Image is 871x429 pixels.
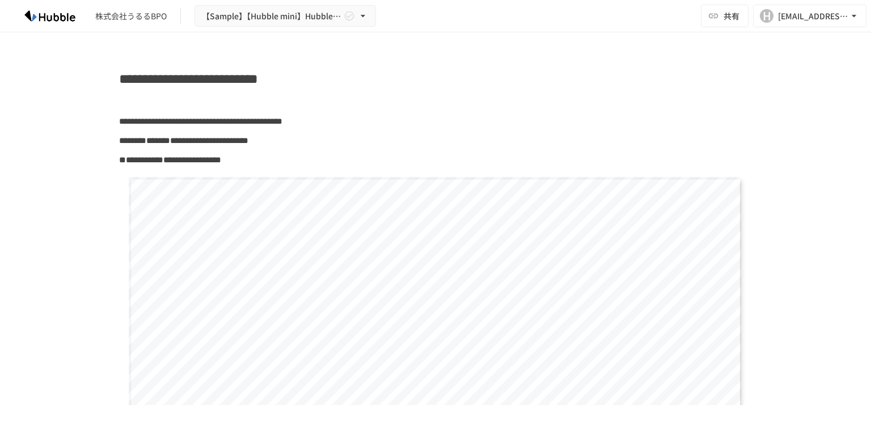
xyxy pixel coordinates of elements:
[753,5,866,27] button: H[EMAIL_ADDRESS][DOMAIN_NAME]
[724,10,739,22] span: 共有
[701,5,749,27] button: 共有
[760,9,773,23] div: H
[778,9,848,23] div: [EMAIL_ADDRESS][DOMAIN_NAME]
[14,7,86,25] img: HzDRNkGCf7KYO4GfwKnzITak6oVsp5RHeZBEM1dQFiQ
[195,5,376,27] button: 【Sample】【Hubble mini】Hubble×企業名 オンボーディングプロジェクト
[202,9,341,23] span: 【Sample】【Hubble mini】Hubble×企業名 オンボーディングプロジェクト
[95,10,167,22] div: 株式会社うるるBPO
